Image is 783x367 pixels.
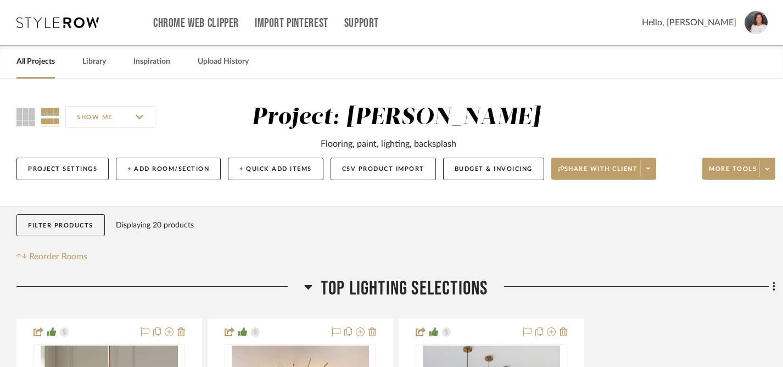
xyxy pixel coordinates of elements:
[16,214,105,237] button: Filter Products
[443,158,544,180] button: Budget & Invoicing
[251,106,540,129] div: Project: [PERSON_NAME]
[642,16,736,29] span: Hello, [PERSON_NAME]
[255,19,328,28] a: Import Pinterest
[116,214,194,236] div: Displaying 20 products
[198,54,249,69] a: Upload History
[116,158,221,180] button: + Add Room/Section
[709,165,757,181] span: More tools
[331,158,436,180] button: CSV Product Import
[558,165,638,181] span: Share with client
[321,277,488,301] span: Top Lighting Selections
[16,54,55,69] a: All Projects
[133,54,170,69] a: Inspiration
[29,250,87,263] span: Reorder Rooms
[702,158,775,180] button: More tools
[153,19,239,28] a: Chrome Web Clipper
[344,19,379,28] a: Support
[745,11,768,34] img: avatar
[551,158,657,180] button: Share with client
[228,158,323,180] button: + Quick Add Items
[321,137,456,151] div: Flooring, paint, lighting, backsplash
[16,250,87,263] button: Reorder Rooms
[16,158,109,180] button: Project Settings
[82,54,106,69] a: Library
